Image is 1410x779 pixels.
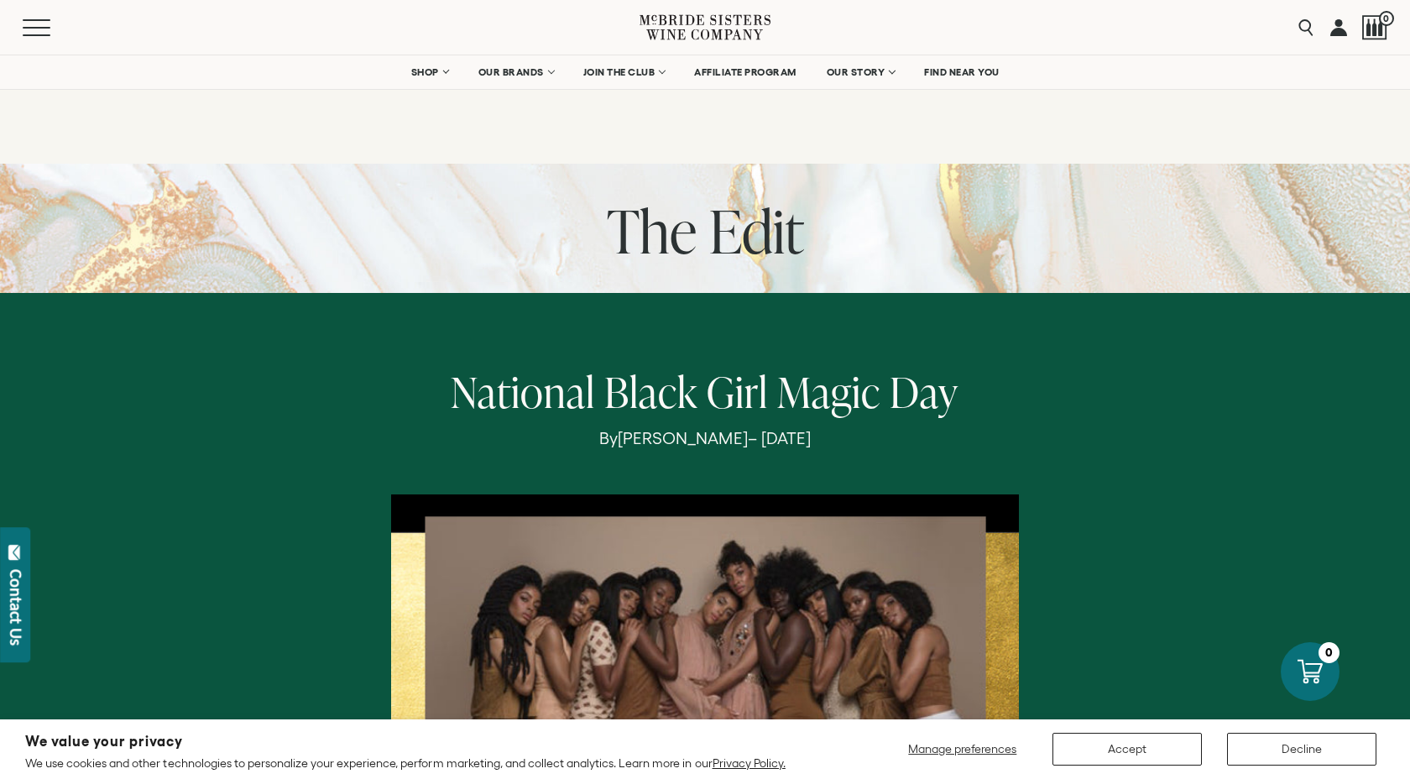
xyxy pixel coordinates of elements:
a: OUR BRANDS [467,55,564,89]
div: 0 [1319,642,1339,663]
a: SHOP [400,55,459,89]
span: JOIN THE CLUB [583,66,655,78]
a: FIND NEAR YOU [913,55,1010,89]
a: AFFILIATE PROGRAM [683,55,807,89]
a: JOIN THE CLUB [572,55,676,89]
button: Manage preferences [898,733,1027,766]
span: Girl [707,363,768,421]
span: The [607,190,697,271]
p: By – [DATE] [436,428,974,448]
h2: We value your privacy [25,735,786,749]
button: Decline [1227,733,1376,766]
span: Edit [709,190,804,271]
span: Black [604,363,697,421]
a: OUR STORY [816,55,906,89]
span: 0 [1379,11,1394,26]
span: OUR STORY [827,66,885,78]
span: OUR BRANDS [478,66,544,78]
span: AFFILIATE PROGRAM [694,66,796,78]
span: [PERSON_NAME] [618,429,747,447]
a: Privacy Policy. [713,756,786,770]
span: Day [890,363,958,421]
span: National [451,363,595,421]
span: Magic [777,363,880,421]
button: Accept [1052,733,1202,766]
span: SHOP [411,66,440,78]
span: FIND NEAR YOU [924,66,1000,78]
p: We use cookies and other technologies to personalize your experience, perform marketing, and coll... [25,755,786,771]
button: Mobile Menu Trigger [23,19,83,36]
div: Contact Us [8,569,24,646]
span: Manage preferences [908,742,1016,755]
